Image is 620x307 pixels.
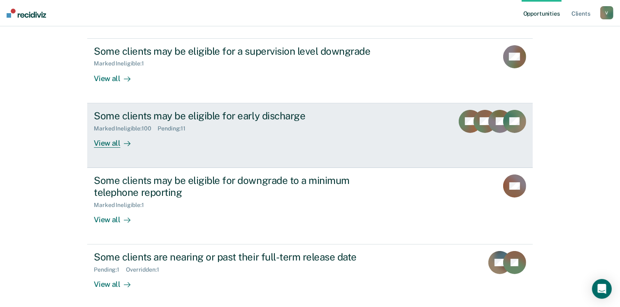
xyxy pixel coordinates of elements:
[87,168,532,244] a: Some clients may be eligible for downgrade to a minimum telephone reportingMarked Ineligible:1Vie...
[94,125,158,132] div: Marked Ineligible : 100
[94,208,140,224] div: View all
[94,202,150,209] div: Marked Ineligible : 1
[94,251,383,263] div: Some clients are nearing or past their full-term release date
[94,45,383,57] div: Some clients may be eligible for a supervision level downgrade
[158,125,192,132] div: Pending : 11
[94,266,126,273] div: Pending : 1
[94,110,383,122] div: Some clients may be eligible for early discharge
[600,6,613,19] button: V
[7,9,46,18] img: Recidiviz
[592,279,612,299] div: Open Intercom Messenger
[87,103,532,168] a: Some clients may be eligible for early dischargeMarked Ineligible:100Pending:11View all
[94,67,140,83] div: View all
[94,132,140,148] div: View all
[87,38,532,103] a: Some clients may be eligible for a supervision level downgradeMarked Ineligible:1View all
[94,273,140,289] div: View all
[126,266,165,273] div: Overridden : 1
[94,174,383,198] div: Some clients may be eligible for downgrade to a minimum telephone reporting
[94,60,150,67] div: Marked Ineligible : 1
